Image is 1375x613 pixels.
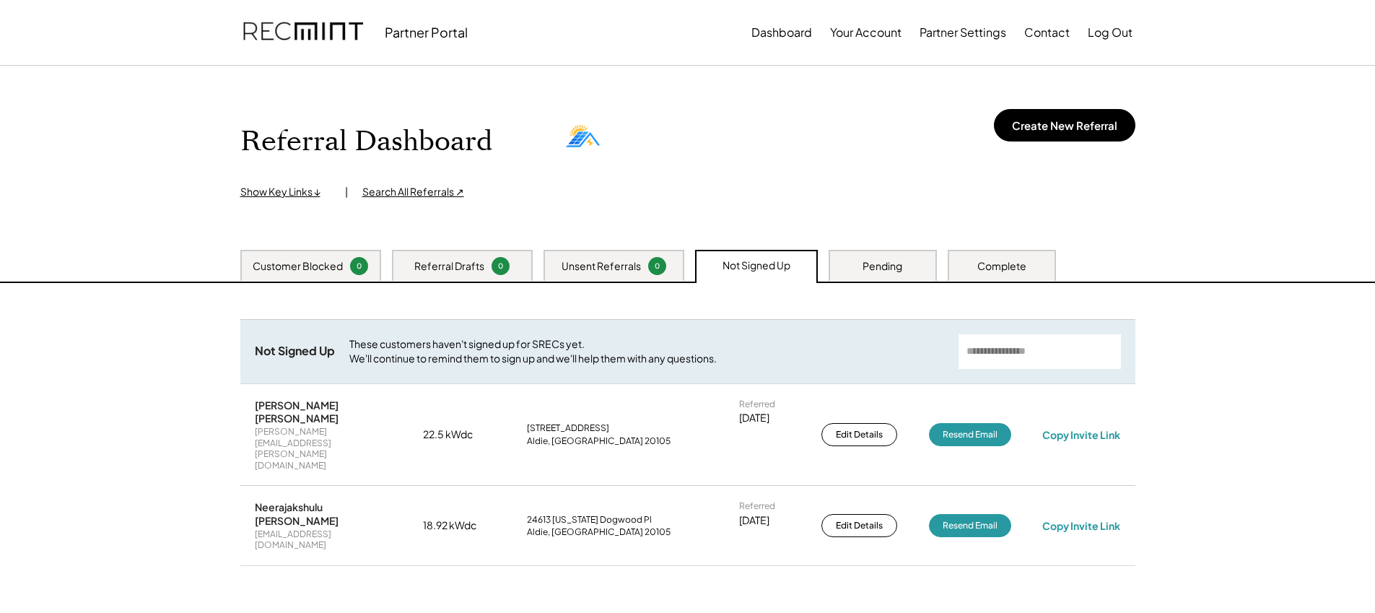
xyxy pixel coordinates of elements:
div: Neerajakshulu [PERSON_NAME] [255,500,392,526]
button: Edit Details [821,514,897,537]
div: Copy Invite Link [1042,428,1120,441]
div: 0 [494,261,507,271]
div: Pending [863,259,902,274]
button: Contact [1024,18,1070,47]
div: 0 [650,261,664,271]
div: Not Signed Up [255,344,335,359]
div: Not Signed Up [723,258,790,273]
div: 18.92 kWdc [423,518,495,533]
div: [DATE] [739,411,769,425]
div: 0 [352,261,366,271]
div: 24613 [US_STATE] Dogwood Pl [527,514,652,526]
div: Partner Portal [385,24,468,40]
div: Referral Drafts [414,259,484,274]
button: Your Account [830,18,902,47]
div: [STREET_ADDRESS] [527,422,609,434]
div: Search All Referrals ↗ [362,185,464,199]
div: These customers haven't signed up for SRECs yet. We'll continue to remind them to sign up and we'... [349,337,944,365]
button: Resend Email [929,514,1011,537]
div: Show Key Links ↓ [240,185,331,199]
button: Log Out [1088,18,1132,47]
div: Aldie, [GEOGRAPHIC_DATA] 20105 [527,526,671,538]
button: Create New Referral [994,109,1135,142]
div: 22.5 kWdc [423,427,495,442]
div: [EMAIL_ADDRESS][DOMAIN_NAME] [255,529,392,551]
div: Referred [739,399,775,410]
div: [DATE] [739,513,769,528]
button: Resend Email [929,423,1011,446]
h1: Referral Dashboard [240,125,492,159]
div: Referred [739,500,775,512]
img: recmint-logotype%403x.png [243,8,363,57]
div: [PERSON_NAME][EMAIL_ADDRESS][PERSON_NAME][DOMAIN_NAME] [255,426,392,471]
div: Copy Invite Link [1042,519,1120,532]
button: Edit Details [821,423,897,446]
div: [PERSON_NAME] [PERSON_NAME] [255,399,392,425]
img: PNG-2.png [543,102,622,181]
button: Partner Settings [920,18,1006,47]
div: | [345,185,348,199]
div: Unsent Referrals [562,259,641,274]
div: Complete [977,259,1026,274]
button: Dashboard [751,18,812,47]
div: Aldie, [GEOGRAPHIC_DATA] 20105 [527,435,671,447]
div: Customer Blocked [253,259,343,274]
